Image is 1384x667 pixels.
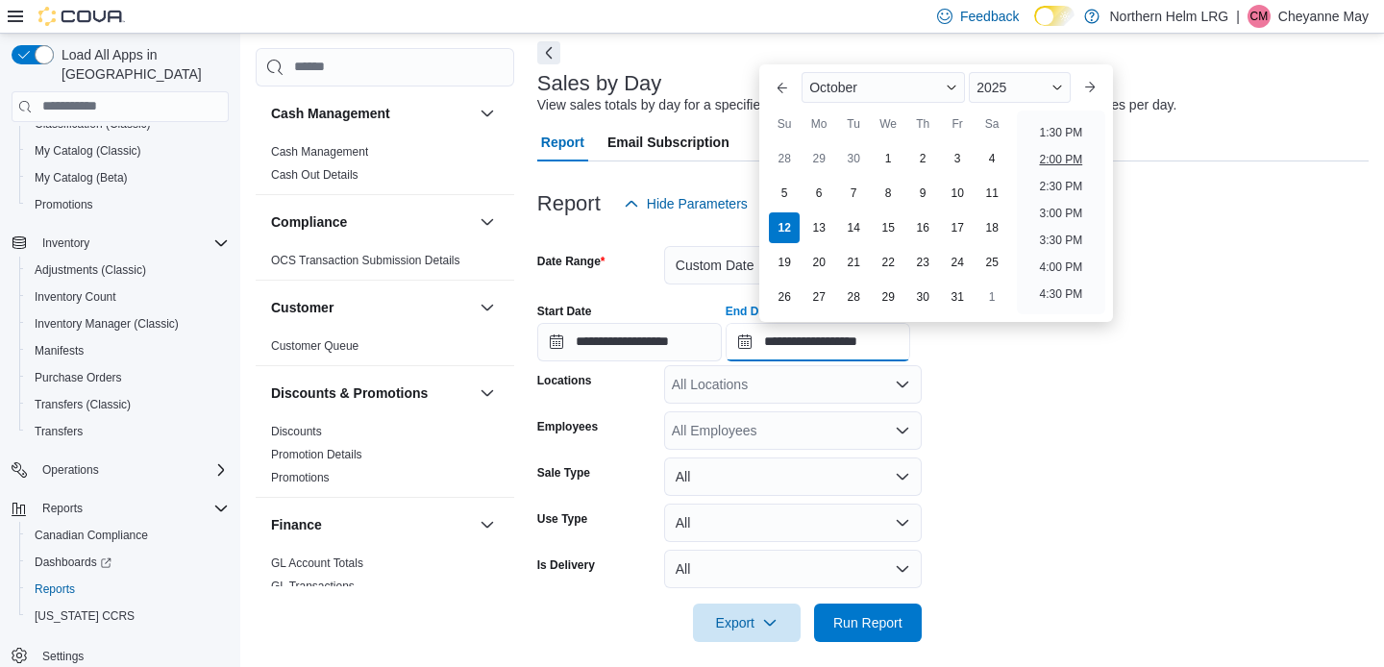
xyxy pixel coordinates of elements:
div: day-4 [976,143,1007,174]
li: 2:30 PM [1031,175,1090,198]
h3: Sales by Day [537,72,662,95]
span: Reports [35,581,75,597]
button: Reports [19,576,236,603]
div: day-16 [907,212,938,243]
span: Canadian Compliance [35,528,148,543]
a: Inventory Count [27,285,124,309]
label: Date Range [537,254,605,269]
button: Open list of options [895,377,910,392]
div: Cash Management [256,140,514,194]
div: day-28 [838,282,869,312]
button: All [664,550,922,588]
div: View sales totals by day for a specified date range. Details include payment methods and tax type... [537,95,1177,115]
button: Export [693,604,801,642]
span: CM [1249,5,1268,28]
span: Feedback [960,7,1019,26]
a: Cash Out Details [271,168,358,182]
button: Next [537,41,560,64]
div: We [873,109,903,139]
div: day-1 [873,143,903,174]
span: Transfers (Classic) [27,393,229,416]
button: Open list of options [895,423,910,438]
div: day-20 [803,247,834,278]
input: Press the down key to open a popover containing a calendar. [537,323,722,361]
button: Previous Month [767,72,798,103]
div: Button. Open the year selector. 2025 is currently selected. [969,72,1070,103]
button: Finance [476,513,499,536]
input: Dark Mode [1034,6,1075,26]
div: day-3 [942,143,973,174]
button: Purchase Orders [19,364,236,391]
button: Discounts & Promotions [476,382,499,405]
span: Reports [35,497,229,520]
span: Transfers [35,424,83,439]
h3: Discounts & Promotions [271,383,428,403]
span: Washington CCRS [27,605,229,628]
div: Button. Open the month selector. October is currently selected. [802,72,965,103]
img: Cova [38,7,125,26]
a: Transfers [27,420,90,443]
button: My Catalog (Classic) [19,137,236,164]
div: day-29 [803,143,834,174]
span: Canadian Compliance [27,524,229,547]
span: Transfers (Classic) [35,397,131,412]
span: My Catalog (Beta) [27,166,229,189]
a: Promotions [27,193,101,216]
div: day-25 [976,247,1007,278]
div: day-31 [942,282,973,312]
div: Customer [256,334,514,365]
button: All [664,457,922,496]
div: day-12 [769,212,800,243]
span: Dashboards [27,551,229,574]
div: Fr [942,109,973,139]
span: My Catalog (Beta) [35,170,128,185]
button: Reports [35,497,90,520]
button: Transfers [19,418,236,445]
div: Th [907,109,938,139]
span: Hide Parameters [647,194,748,213]
button: Inventory Count [19,284,236,310]
button: Compliance [271,212,472,232]
li: 3:30 PM [1031,229,1090,252]
span: Promotions [35,197,93,212]
span: Manifests [35,343,84,358]
div: day-18 [976,212,1007,243]
button: Hide Parameters [616,185,755,223]
label: End Date [726,304,776,319]
div: Finance [256,552,514,605]
button: Custom Date [664,246,922,284]
span: Reports [42,501,83,516]
a: Purchase Orders [27,366,130,389]
li: 4:00 PM [1031,256,1090,279]
div: October, 2025 [767,141,1009,314]
div: Tu [838,109,869,139]
div: day-11 [976,178,1007,209]
span: My Catalog (Classic) [35,143,141,159]
label: Employees [537,419,598,434]
span: Manifests [27,339,229,362]
div: day-26 [769,282,800,312]
p: | [1236,5,1240,28]
div: Sa [976,109,1007,139]
h3: Compliance [271,212,347,232]
button: Operations [4,457,236,483]
a: My Catalog (Beta) [27,166,136,189]
div: day-19 [769,247,800,278]
div: Su [769,109,800,139]
a: Dashboards [19,549,236,576]
div: day-30 [907,282,938,312]
div: day-1 [976,282,1007,312]
span: Inventory [35,232,229,255]
span: Settings [35,643,229,667]
label: Start Date [537,304,592,319]
div: day-13 [803,212,834,243]
button: Customer [271,298,472,317]
li: 5:00 PM [1031,309,1090,333]
div: Compliance [256,249,514,280]
button: Inventory [35,232,97,255]
a: GL Transactions [271,580,355,593]
div: day-30 [838,143,869,174]
button: Reports [4,495,236,522]
div: day-14 [838,212,869,243]
a: Adjustments (Classic) [27,259,154,282]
